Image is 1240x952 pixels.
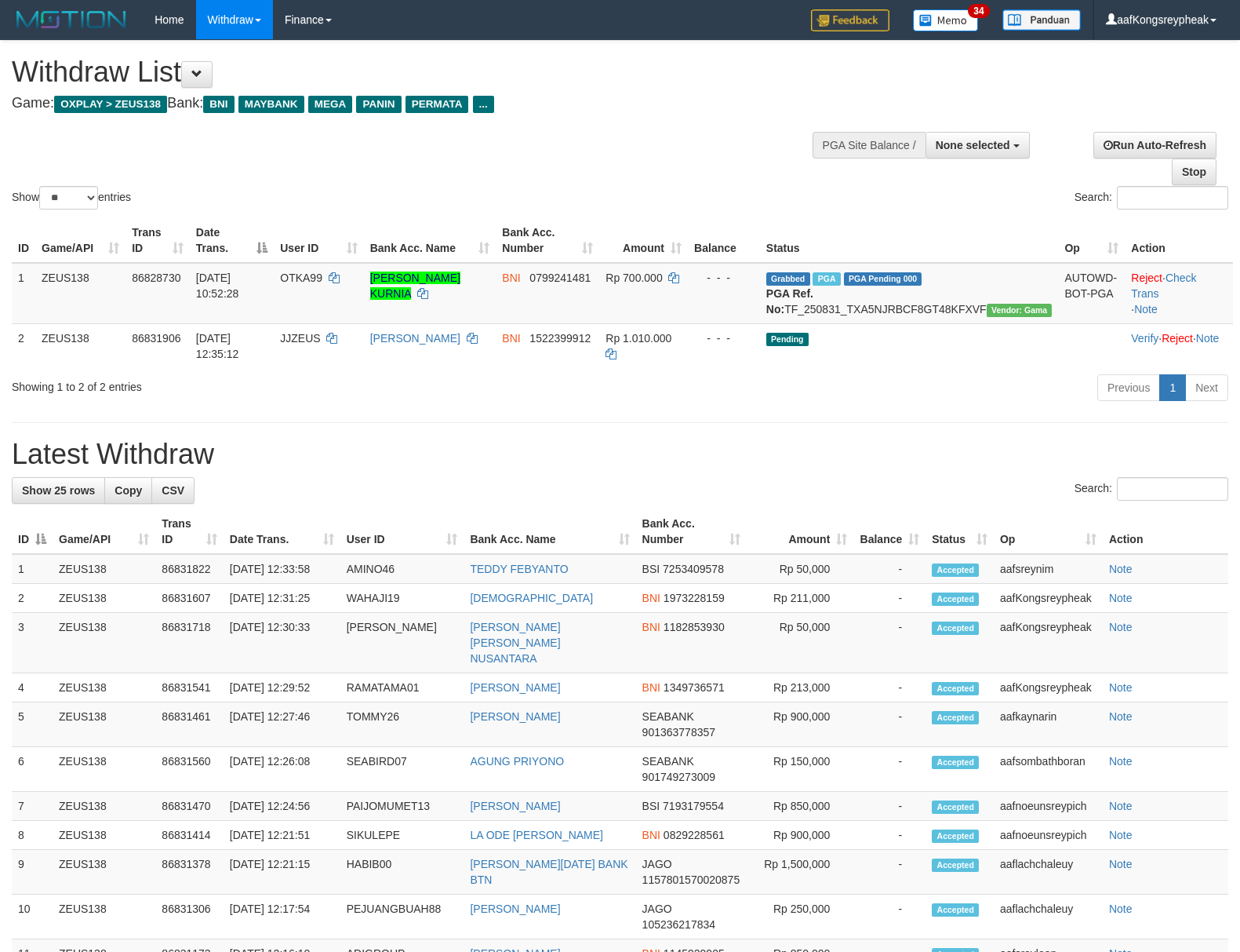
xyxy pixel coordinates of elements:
[1093,132,1216,159] a: Run Auto-Refresh
[405,96,469,113] span: PERMATA
[1117,477,1228,501] input: Search:
[224,702,340,747] td: [DATE] 12:27:46
[853,673,925,702] td: -
[932,622,979,635] span: Accepted
[994,702,1103,747] td: aafkaynarin
[1131,332,1158,345] a: Verify
[12,439,1228,470] h1: Latest Withdraw
[12,57,811,88] h1: Withdraw List
[12,613,53,673] td: 3
[642,592,660,604] span: BNI
[502,272,520,284] span: BNI
[53,613,155,673] td: ZEUS138
[35,323,125,368] td: ZEUS138
[35,263,125,324] td: ZEUS138
[1109,681,1133,694] a: Note
[642,710,694,723] span: SEABANK
[642,800,660,812] span: BSI
[340,792,464,821] td: PAIJOMUMET13
[340,509,464,554] th: User ID: activate to sort column ascending
[853,821,925,850] td: -
[694,330,754,346] div: - - -
[238,96,304,113] span: MAYBANK
[987,304,1053,317] span: Vendor URL: https://trx31.1velocity.biz
[155,613,224,673] td: 86831718
[155,509,224,554] th: Trans ID: activate to sort column ascending
[356,96,401,113] span: PANIN
[473,96,494,113] span: ...
[1097,374,1160,401] a: Previous
[224,792,340,821] td: [DATE] 12:24:56
[224,554,340,584] td: [DATE] 12:33:58
[994,821,1103,850] td: aafnoeunsreypich
[747,747,854,792] td: Rp 150,000
[1162,332,1193,345] a: Reject
[470,903,560,915] a: [PERSON_NAME]
[1002,9,1081,31] img: panduan.png
[664,681,725,694] span: Copy 1349736571 to clipboard
[1109,755,1133,768] a: Note
[936,139,1010,151] span: None selected
[1109,829,1133,841] a: Note
[53,850,155,895] td: ZEUS138
[766,333,809,346] span: Pending
[932,682,979,695] span: Accepted
[605,332,671,345] span: Rp 1.010.000
[811,9,889,31] img: Feedback.jpg
[853,895,925,939] td: -
[529,272,591,284] span: Copy 0799241481 to clipboard
[529,332,591,345] span: Copy 1522399912 to clipboard
[642,621,660,633] span: BNI
[1185,374,1228,401] a: Next
[470,563,568,575] a: TEDDY FEBYANTO
[1109,800,1133,812] a: Note
[664,621,725,633] span: Copy 1182853930 to clipboard
[340,613,464,673] td: [PERSON_NAME]
[853,747,925,792] td: -
[636,509,747,554] th: Bank Acc. Number: activate to sort column ascending
[155,850,224,895] td: 86831378
[994,850,1103,895] td: aaflachchaleuy
[766,287,813,316] b: PGA Ref. No:
[1109,563,1133,575] a: Note
[853,584,925,613] td: -
[12,218,35,263] th: ID
[932,801,979,814] span: Accepted
[747,702,854,747] td: Rp 900,000
[1131,272,1162,284] a: Reject
[151,477,195,504] a: CSV
[340,584,464,613] td: WAHAJI19
[766,272,810,286] span: Grabbed
[1109,621,1133,633] a: Note
[1109,710,1133,723] a: Note
[12,702,53,747] td: 5
[224,821,340,850] td: [DATE] 12:21:51
[642,755,694,768] span: SEABANK
[155,792,224,821] td: 86831470
[53,673,155,702] td: ZEUS138
[12,509,53,554] th: ID: activate to sort column descending
[747,792,854,821] td: Rp 850,000
[925,509,994,554] th: Status: activate to sort column ascending
[54,96,167,113] span: OXPLAY > ZEUS138
[994,613,1103,673] td: aafKongsreypheak
[760,263,1059,324] td: TF_250831_TXA5NJRBCF8GT48KFXVF
[747,673,854,702] td: Rp 213,000
[1131,272,1196,300] a: Check Trans
[464,509,635,554] th: Bank Acc. Name: activate to sort column ascending
[53,895,155,939] td: ZEUS138
[853,850,925,895] td: -
[470,858,627,886] a: [PERSON_NAME][DATE] BANK BTN
[12,263,35,324] td: 1
[12,96,811,111] h4: Game: Bank:
[39,186,98,210] select: Showentries
[132,332,180,345] span: 86831906
[599,218,688,263] th: Amount: activate to sort column ascending
[470,681,560,694] a: [PERSON_NAME]
[224,584,340,613] td: [DATE] 12:31:25
[470,710,560,723] a: [PERSON_NAME]
[932,903,979,917] span: Accepted
[747,509,854,554] th: Amount: activate to sort column ascending
[340,702,464,747] td: TOMMY26
[53,747,155,792] td: ZEUS138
